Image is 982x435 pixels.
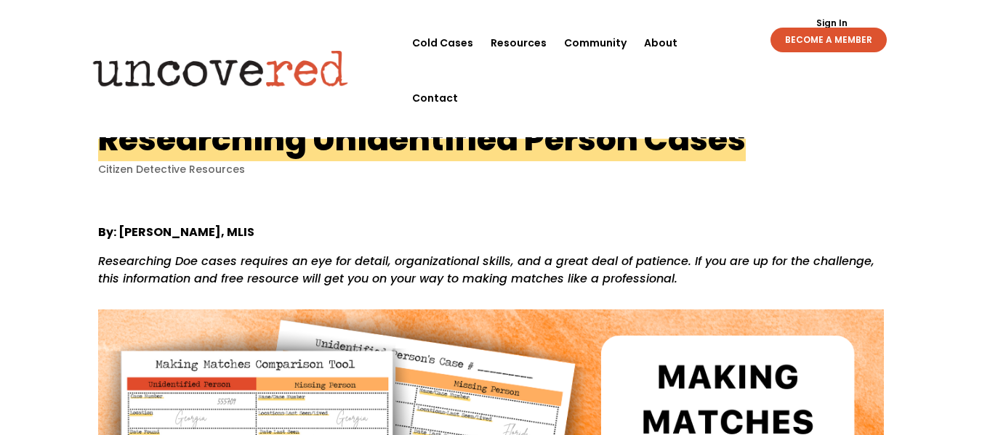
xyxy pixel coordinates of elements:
[412,15,473,70] a: Cold Cases
[98,117,746,161] h1: Researching Unidentified Person Cases
[564,15,627,70] a: Community
[98,162,245,176] a: Citizen Detective Resources
[808,19,856,28] a: Sign In
[412,70,458,126] a: Contact
[98,224,254,240] strong: By: [PERSON_NAME], MLIS
[770,28,887,52] a: BECOME A MEMBER
[644,15,677,70] a: About
[491,15,547,70] a: Resources
[81,40,361,97] img: Uncovered logo
[98,253,874,287] em: Researching Doe cases requires an eye for detail, organizational skills, and a great deal of pati...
